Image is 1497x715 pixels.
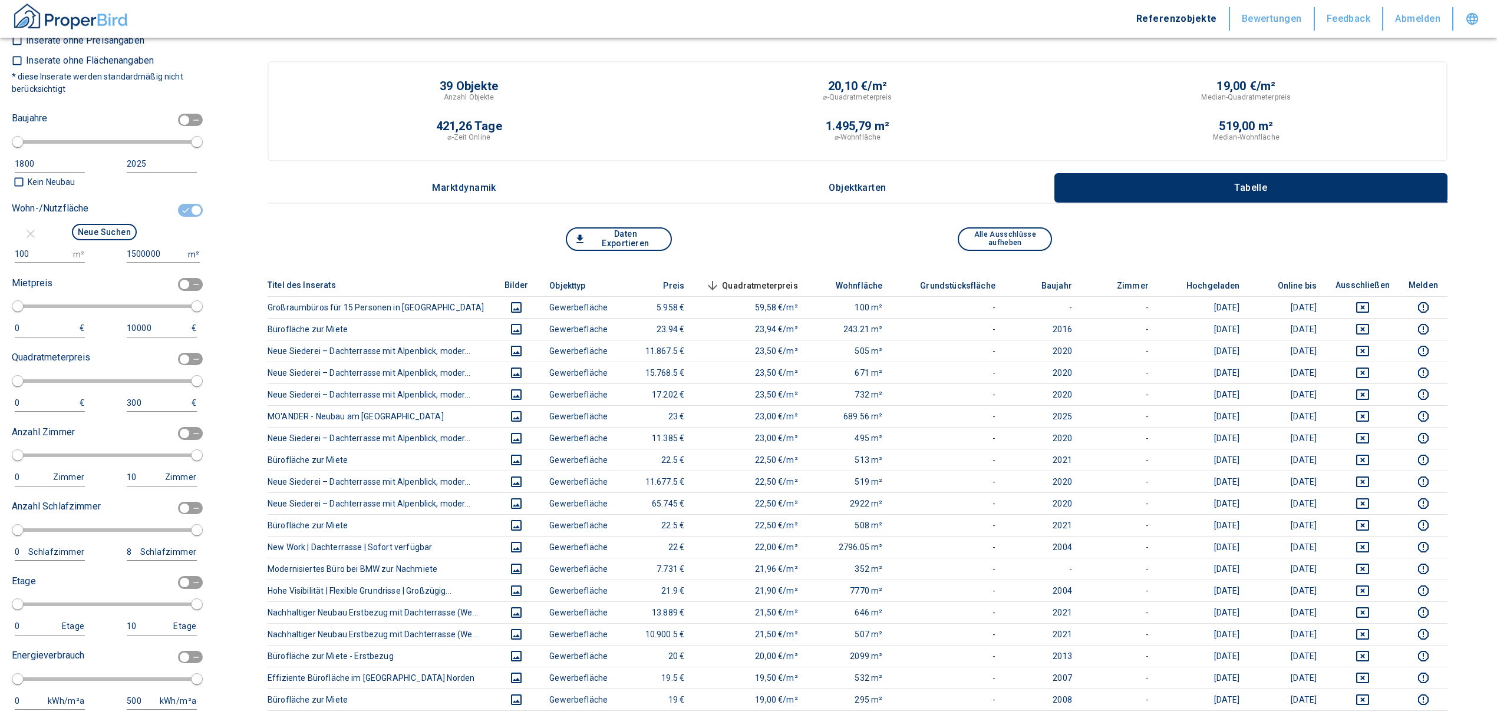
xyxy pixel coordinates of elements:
[1158,449,1249,471] td: [DATE]
[1201,92,1291,102] p: Median-Quadratmeterpreis
[1409,605,1438,620] button: report this listing
[617,558,694,580] td: 7.731 €
[12,2,130,36] button: ProperBird Logo and Home Button
[1249,580,1327,601] td: [DATE]
[540,340,617,362] td: Gewerbefläche
[807,667,892,688] td: 532 m²
[1081,623,1158,645] td: -
[826,120,889,132] p: 1.495,79 m²
[694,601,807,623] td: 21,50 €/m²
[268,645,493,667] th: Bürofläche zur Miete - Erstbezug
[502,453,530,467] button: images
[892,514,1005,536] td: -
[1005,296,1081,318] td: -
[703,279,798,293] span: Quadratmeterpreis
[1081,536,1158,558] td: -
[1336,322,1390,336] button: deselect this listing
[892,340,1005,362] td: -
[12,574,36,588] p: Etage
[1158,296,1249,318] td: [DATE]
[540,383,617,405] td: Gewerbefläche
[540,667,617,688] td: Gewerbefläche
[823,92,892,102] p: ⌀-Quadratmeterpreis
[1158,623,1249,645] td: [DATE]
[1158,427,1249,449] td: [DATE]
[1081,580,1158,601] td: -
[1326,274,1399,297] th: Ausschließen
[617,536,694,558] td: 22 €
[694,492,807,514] td: 22,50 €/m²
[1249,427,1327,449] td: [DATE]
[540,427,617,449] td: Gewerbefläche
[1005,492,1081,514] td: 2020
[1081,514,1158,536] td: -
[1409,344,1438,358] button: report this listing
[835,132,881,143] p: ⌀-Wohnfläche
[1249,340,1327,362] td: [DATE]
[268,383,493,405] th: Neue Siederei – Dachterrasse mit Alpenblick, moder...
[540,688,617,710] td: Gewerbefläche
[23,36,144,45] p: Inserate ohne Preisangaben
[549,279,604,293] span: Objekttyp
[892,536,1005,558] td: -
[1249,536,1327,558] td: [DATE]
[1005,471,1081,492] td: 2020
[268,536,493,558] th: New Work | Dachterrasse | Sofort verfügbar
[1409,409,1438,423] button: report this listing
[617,514,694,536] td: 22.5 €
[502,584,530,598] button: images
[617,362,694,383] td: 15.768.5 €
[1081,492,1158,514] td: -
[1409,584,1438,598] button: report this listing
[807,623,892,645] td: 507 m²
[268,340,493,362] th: Neue Siederei – Dachterrasse mit Alpenblick, moder...
[1216,80,1275,92] p: 19,00 €/m²
[892,601,1005,623] td: -
[617,340,694,362] td: 11.867.5 €
[1249,296,1327,318] td: [DATE]
[268,449,493,471] th: Bürofläche zur Miete
[807,427,892,449] td: 495 m²
[617,296,694,318] td: 5.958 €
[1336,627,1390,641] button: deselect this listing
[892,492,1005,514] td: -
[268,296,493,318] th: Großraumbüros für 15 Personen in [GEOGRAPHIC_DATA]
[540,514,617,536] td: Gewerbefläche
[892,580,1005,601] td: -
[1409,453,1438,467] button: report this listing
[12,201,88,216] p: Wohn-/Nutzfläche
[1249,471,1327,492] td: [DATE]
[1409,518,1438,532] button: report this listing
[493,274,540,297] th: Bilder
[807,340,892,362] td: 505 m²
[807,318,892,340] td: 243.21 m²
[807,514,892,536] td: 508 m²
[807,383,892,405] td: 732 m²
[892,318,1005,340] td: -
[694,514,807,536] td: 22,50 €/m²
[12,648,84,663] p: Energieverbrauch
[1005,383,1081,405] td: 2020
[1336,518,1390,532] button: deselect this listing
[268,492,493,514] th: Neue Siederei – Dachterrasse mit Alpenblick, moder...
[1081,318,1158,340] td: -
[540,645,617,667] td: Gewerbefläche
[1005,623,1081,645] td: 2021
[502,540,530,554] button: images
[1409,627,1438,641] button: report this listing
[268,318,493,340] th: Bürofläche zur Miete
[1005,667,1081,688] td: 2007
[828,183,887,193] p: Objektkarten
[617,645,694,667] td: 20 €
[694,427,807,449] td: 23,00 €/m²
[694,623,807,645] td: 21,50 €/m²
[1336,649,1390,663] button: deselect this listing
[694,667,807,688] td: 19,50 €/m²
[1399,274,1447,297] th: Melden
[617,492,694,514] td: 65.745 €
[1158,383,1249,405] td: [DATE]
[807,449,892,471] td: 513 m²
[1158,514,1249,536] td: [DATE]
[1005,362,1081,383] td: 2020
